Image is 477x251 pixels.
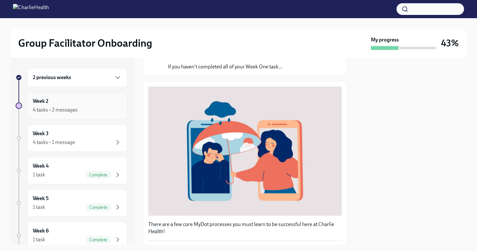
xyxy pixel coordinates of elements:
a: Week 61 taskComplete [16,222,127,249]
div: 4 tasks • 1 message [33,139,75,146]
h2: Group Facilitator Onboarding [18,37,152,50]
h3: 43% [441,37,459,49]
div: 2 previous weeks [27,68,127,87]
span: Complete [85,237,111,242]
h6: Week 2 [33,98,48,105]
a: Week 24 tasks • 2 messages [16,92,127,119]
div: 1 task [33,204,45,211]
h6: Week 4 [33,162,49,170]
img: CharlieHealth [13,4,49,14]
h6: 2 previous weeks [33,74,71,81]
h6: Week 6 [33,227,49,234]
span: Complete [85,205,111,210]
div: 4 tasks • 2 messages [33,106,78,114]
div: 1 task [33,236,45,243]
strong: My progress [371,36,399,43]
h6: Week 3 [33,130,49,137]
span: Complete [85,173,111,177]
h6: Week 5 [33,195,49,202]
a: Week 34 tasks • 1 message [16,125,127,152]
a: Week 51 taskComplete [16,189,127,217]
a: Week 41 taskComplete [16,157,127,184]
p: If you haven't completed all of your Week One task... [168,63,282,70]
div: 1 task [33,171,45,178]
button: Zoom image [148,87,342,215]
p: There are a few core MyDot processes you must learn to be successful here at Charlie Health! [148,221,342,235]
